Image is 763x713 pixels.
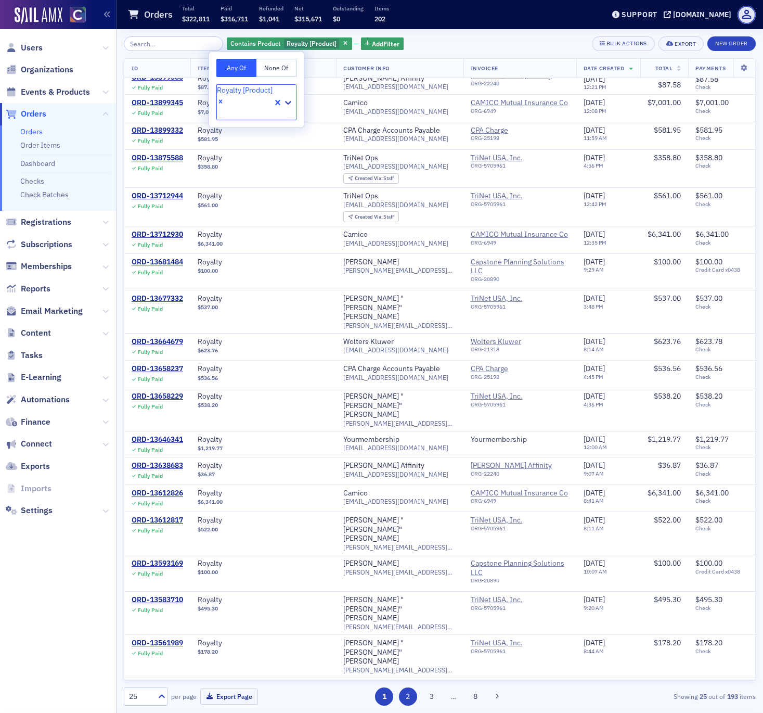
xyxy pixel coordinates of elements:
a: ORD-13681484 [132,258,183,267]
a: Royalty [198,435,329,444]
div: Royalty [Product] [227,37,352,50]
span: Check [695,84,748,91]
a: ORD-13583710 [132,595,183,605]
div: Royalty [Product] [217,85,273,96]
span: Connect [21,438,52,450]
div: CPA Charge Accounts Payable [343,126,440,135]
span: $87.58 [695,74,718,84]
a: Checks [20,176,44,186]
span: [EMAIL_ADDRESS][DOMAIN_NAME] [343,162,448,170]
div: [PERSON_NAME] Affinity [343,73,424,83]
div: ORD-13638683 [132,461,183,470]
div: Fully Paid [138,241,163,248]
a: Royalty [198,230,329,239]
span: Settings [21,505,53,516]
span: Check [695,201,748,208]
span: $322,811 [182,15,210,23]
span: [DATE] [584,98,605,107]
button: New Order [707,36,756,51]
div: Camico [343,98,368,108]
a: Wolters Kluwer [343,337,394,347]
span: CAMICO Mutual Insurance Co [471,230,568,239]
div: TriNet Ops [343,154,378,163]
button: [DOMAIN_NAME] [664,11,735,18]
span: Customer Info [343,65,390,72]
div: ORD-13593169 [132,559,183,568]
span: $7,001.00 [648,98,681,107]
span: Check [695,239,748,246]
a: [PERSON_NAME] "[PERSON_NAME]" [PERSON_NAME] [343,294,456,322]
a: [PERSON_NAME] "[PERSON_NAME]" [PERSON_NAME] [343,516,456,543]
a: Royalty [198,595,329,605]
span: $581.95 [198,136,218,143]
a: Royalty [198,126,329,135]
span: Royalty [Product] [287,39,337,47]
button: None Of [256,59,296,77]
div: ORD-13612826 [132,489,183,498]
div: [DOMAIN_NAME] [673,10,731,19]
div: ORD-13658229 [132,392,183,401]
a: CAMICO Mutual Insurance Co [471,98,568,108]
span: Subscriptions [21,239,72,250]
span: Reports [21,283,50,295]
span: Gallagher Affinity [471,71,569,91]
div: [PERSON_NAME] [343,559,399,568]
a: ORD-13712944 [132,192,183,201]
span: ID [132,65,138,72]
a: Royalty [198,364,329,374]
span: Wolters Kluwer [471,337,565,347]
span: [DATE] [584,191,605,200]
time: 12:35 PM [584,239,606,246]
span: $6,341.00 [648,230,681,239]
span: Royalty [198,489,329,498]
span: [EMAIL_ADDRESS][DOMAIN_NAME] [343,201,448,209]
a: Orders [6,108,46,120]
a: ORD-13712930 [132,230,183,239]
span: Date Created [584,65,624,72]
span: E-Learning [21,372,61,383]
a: Events & Products [6,86,90,98]
img: SailAMX [15,7,62,24]
span: $561.00 [695,191,722,200]
div: Fully Paid [138,165,163,172]
div: Yourmembership [343,435,399,444]
span: Capstone Planning Solutions LLC [471,559,569,577]
div: [PERSON_NAME] "[PERSON_NAME]" [PERSON_NAME] [343,639,456,666]
span: $87.58 [658,80,681,90]
span: $581.95 [654,125,681,135]
a: Imports [6,483,51,494]
div: Fully Paid [138,110,163,117]
span: [DATE] [584,230,605,239]
span: $581.95 [695,125,722,135]
a: [PERSON_NAME] "[PERSON_NAME]" [PERSON_NAME] [343,595,456,623]
a: Tasks [6,350,43,361]
span: $87.58 [198,84,215,91]
a: CPA Charge Accounts Payable [343,364,440,374]
a: Subscriptions [6,239,72,250]
span: Royalty [198,337,329,347]
a: TriNet USA, Inc. [471,595,565,605]
span: Royalty [198,516,329,525]
a: E-Learning [6,372,61,383]
button: Bulk Actions [592,36,655,51]
img: SailAMX [70,7,86,23]
a: Royalty [198,559,329,568]
p: Items [374,5,389,12]
a: CPA Charge [471,126,565,135]
a: TriNet USA, Inc. [471,516,565,525]
span: [DATE] [584,153,605,162]
div: ORD-13646341 [132,435,183,444]
span: $7,001.00 [198,109,223,116]
span: $1,041 [259,15,279,23]
span: Items [198,65,215,72]
a: [PERSON_NAME] "[PERSON_NAME]" [PERSON_NAME] [343,392,456,419]
span: [DATE] [584,257,605,266]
